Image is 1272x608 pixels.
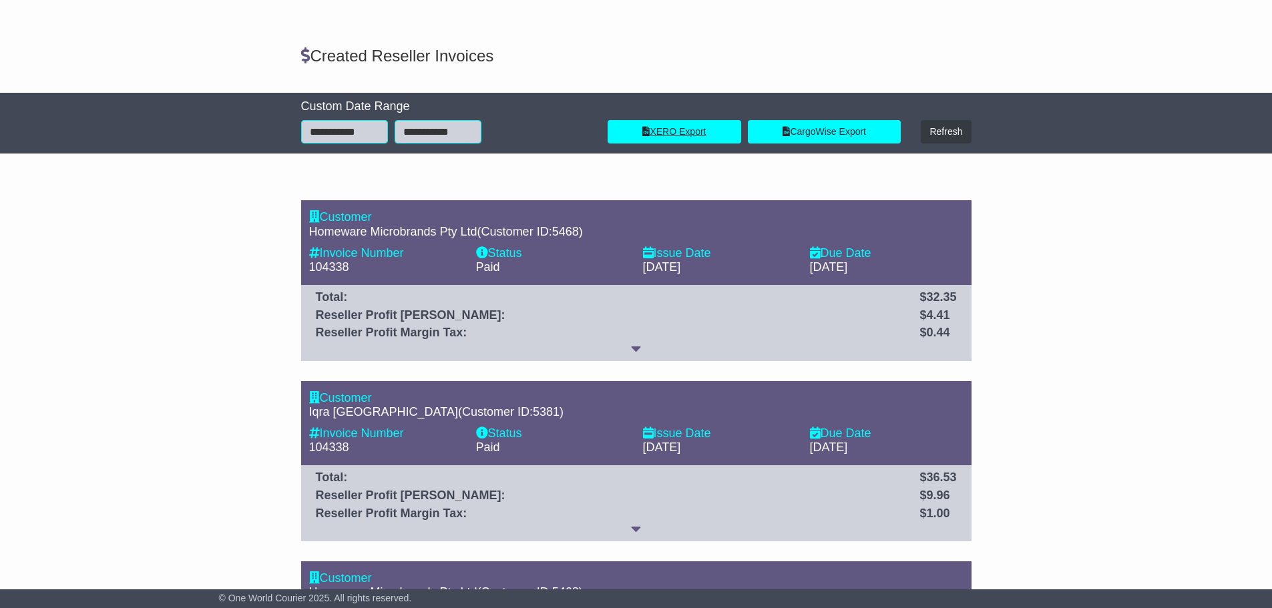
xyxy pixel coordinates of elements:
span: Iqra [GEOGRAPHIC_DATA] [309,405,458,418]
td: $ [913,324,963,342]
div: [DATE] [810,260,964,275]
div: Paid [476,260,630,275]
div: Issue Date [643,246,797,261]
div: 104338 [309,440,463,455]
td: $ [913,487,963,505]
span: Homeware Microbrands Pty Ltd [309,585,477,599]
span: 0.44 [926,326,949,339]
div: Paid [476,440,630,455]
td: Reseller Profit Margin Tax: [309,505,913,523]
span: 1.00 [926,507,949,520]
button: Refresh [921,120,971,143]
div: [DATE] [810,440,964,455]
div: Total: $32.35 Reseller Profit [PERSON_NAME]: $4.41 Reseller Profit Margin Tax: $0.44 [301,285,972,361]
td: $ [913,289,963,307]
div: Customer [309,391,964,406]
td: $ [913,469,963,487]
td: Reseller Profit [PERSON_NAME]: [309,487,913,505]
span: 9.96 [926,489,949,502]
span: 36.53 [926,471,956,484]
div: [DATE] [643,440,797,455]
div: Customer [309,571,964,586]
td: $ [913,505,963,523]
a: XERO Export [608,120,741,143]
div: Custom Date Range [301,99,594,114]
span: Homeware Microbrands Pty Ltd [309,225,477,238]
td: Total: [309,289,913,307]
span: © One World Courier 2025. All rights reserved. [219,593,412,603]
td: Reseller Profit [PERSON_NAME]: [309,306,913,324]
span: 5468 [552,225,579,238]
div: Customer [309,210,964,225]
div: Status [476,246,630,261]
td: Total: [309,469,913,487]
div: Status [476,426,630,441]
div: Invoice Number [309,246,463,261]
a: CargoWise Export [748,120,901,143]
div: [DATE] [643,260,797,275]
div: (Customer ID: ) [309,585,964,600]
div: Due Date [810,246,964,261]
div: Created Reseller Invoices [294,47,978,66]
span: 5381 [533,405,560,418]
span: 4.41 [926,308,949,322]
div: (Customer ID: ) [309,225,964,240]
div: (Customer ID: ) [309,405,964,420]
span: 5468 [552,585,579,599]
div: Due Date [810,426,964,441]
td: $ [913,306,963,324]
div: Invoice Number [309,426,463,441]
div: Issue Date [643,426,797,441]
div: 104338 [309,260,463,275]
td: Reseller Profit Margin Tax: [309,324,913,342]
span: 32.35 [926,290,956,304]
div: Total: $36.53 Reseller Profit [PERSON_NAME]: $9.96 Reseller Profit Margin Tax: $1.00 [301,465,972,541]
